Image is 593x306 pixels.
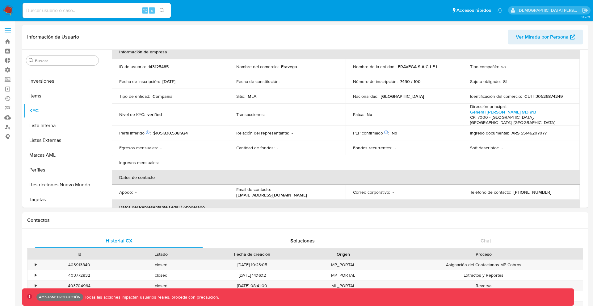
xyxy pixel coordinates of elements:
[148,64,169,69] p: 143125485
[135,189,137,195] p: -
[400,79,421,84] p: 7490 / 100
[112,200,580,214] th: Datos del Representante Legal / Apoderado
[470,189,511,195] p: Teléfono de contacto :
[353,145,392,151] p: Fondos recurrentes :
[395,145,396,151] p: -
[470,64,499,69] p: Tipo compañía :
[302,281,384,291] div: ML_PORTAL
[202,270,302,280] div: [DATE] 14:16:12
[153,93,173,99] p: Compañia
[38,281,120,291] div: 403704964
[124,251,198,257] div: Estado
[27,217,583,223] h1: Contactos
[35,262,36,268] div: •
[24,103,101,118] button: KYC
[162,79,175,84] p: [DATE]
[160,145,162,151] p: -
[24,74,101,89] button: Inversiones
[248,93,256,99] p: MLA
[503,79,507,84] p: Sí
[511,130,547,136] p: ARS $5146207077
[153,130,188,136] span: $105,830,538,924
[112,170,580,185] th: Datos de contacto
[518,7,580,13] p: jesus.vallezarante@mercadolibre.com.co
[23,6,171,14] input: Buscar usuario o caso...
[24,118,101,133] button: Lista Interna
[302,270,384,280] div: MP_PORTAL
[353,112,364,117] p: Fatca :
[24,133,101,148] button: Listas Externas
[524,93,563,99] p: CUIT 30526874249
[384,270,583,280] div: Extractos y Reportes
[202,281,302,291] div: [DATE] 08:41:00
[282,79,283,84] p: -
[470,104,507,109] p: Dirección principal :
[456,7,491,14] span: Accesos rápidos
[119,79,160,84] p: Fecha de inscripción :
[161,160,162,165] p: -
[24,163,101,177] button: Perfiles
[119,93,150,99] p: Tipo de entidad :
[353,93,378,99] p: Nacionalidad :
[120,270,202,280] div: closed
[582,7,588,14] a: Salir
[236,187,271,192] p: Email de contacto :
[119,160,159,165] p: Ingresos mensuales :
[119,112,145,117] p: Nivel de KYC :
[236,93,245,99] p: Sitio :
[290,237,315,244] span: Soluciones
[236,145,275,151] p: Cantidad de fondos :
[470,93,522,99] p: Identificación del comercio :
[38,260,120,270] div: 403913840
[112,44,580,59] th: Información de empresa
[470,130,509,136] p: Ingreso documental :
[119,189,133,195] p: Apodo :
[236,130,289,136] p: Relación del representante :
[281,64,297,69] p: Fravega
[302,260,384,270] div: MP_PORTAL
[83,294,219,300] p: Todas las acciones impactan usuarios reales, proceda con precaución.
[236,192,307,198] p: [EMAIL_ADDRESS][DOMAIN_NAME]
[353,64,395,69] p: Nombre de la entidad :
[393,189,394,195] p: -
[24,148,101,163] button: Marcas AML
[24,177,101,192] button: Restricciones Nuevo Mundo
[236,112,265,117] p: Transacciones :
[39,296,81,298] p: Ambiente: PRODUCCIÓN
[24,89,101,103] button: Items
[35,272,36,278] div: •
[119,130,151,136] p: Perfil Inferido :
[481,237,491,244] span: Chat
[470,145,499,151] p: Soft descriptor :
[35,283,36,289] div: •
[470,115,570,126] h4: CP: 7000 - [GEOGRAPHIC_DATA], [GEOGRAPHIC_DATA], [GEOGRAPHIC_DATA]
[27,34,79,40] h1: Información de Usuario
[43,251,116,257] div: Id
[398,64,437,69] p: FRAVEGA S A C I E I
[143,7,147,13] span: ⌥
[206,251,298,257] div: Fecha de creación
[353,79,397,84] p: Número de inscripción :
[35,58,96,64] input: Buscar
[106,237,132,244] span: Historial CX
[236,79,280,84] p: Fecha de constitución :
[502,145,503,151] p: -
[202,260,302,270] div: [DATE] 10:23:05
[267,112,268,117] p: -
[120,281,202,291] div: closed
[277,145,278,151] p: -
[392,130,397,136] p: No
[514,189,551,195] p: [PHONE_NUMBER]
[147,112,162,117] p: verified
[470,79,501,84] p: Sujeto obligado :
[384,281,583,291] div: Reversa
[307,251,380,257] div: Origen
[470,109,536,115] a: General [PERSON_NAME] 913 913
[389,251,578,257] div: Proceso
[120,260,202,270] div: closed
[292,130,293,136] p: -
[384,260,583,270] div: Asignación del Contactanos MP Cobros
[29,58,34,63] button: Buscar
[156,6,168,15] button: search-icon
[24,192,101,207] button: Tarjetas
